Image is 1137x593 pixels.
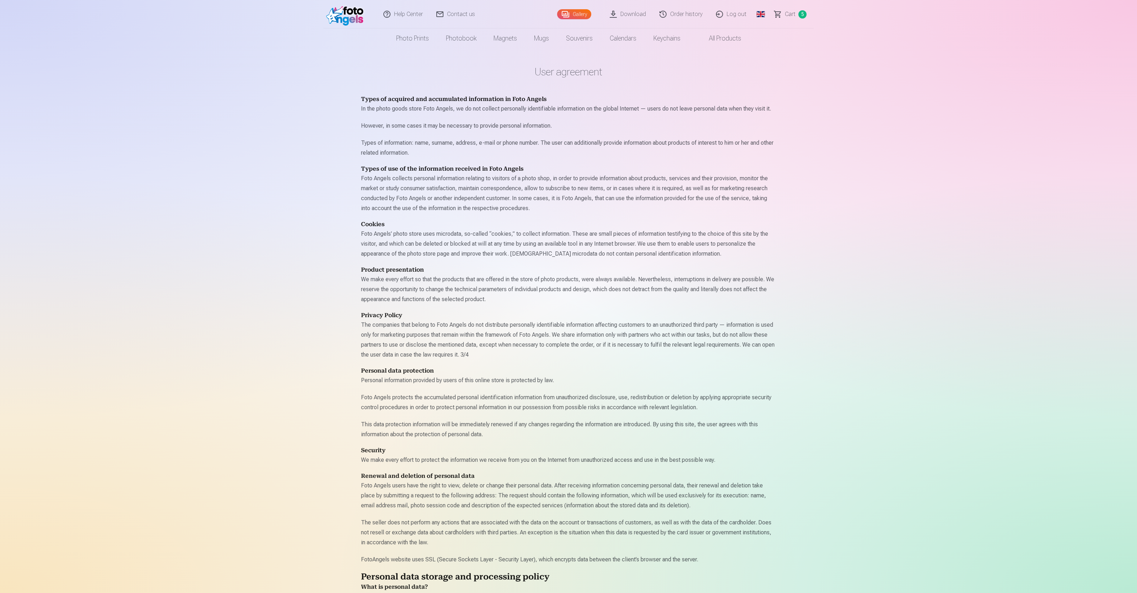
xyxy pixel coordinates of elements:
[689,28,750,48] a: All products
[361,229,776,259] p: Foto Angels' photo store uses microdata, so-called “cookies,” to collect information. These are s...
[526,28,557,48] a: Mugs
[388,28,437,48] a: Photo prints
[601,28,645,48] a: Calendars
[361,472,776,481] h4: Renewal and deletion of personal data
[361,65,776,78] h1: User agreement
[557,28,601,48] a: Souvenirs
[437,28,485,48] a: Photobook
[361,138,776,158] p: Types of information: name, surname, address, e-mail or phone number. The user can additionally p...
[326,3,367,26] img: /fa2
[361,104,776,114] p: In the photo goods store Foto Angels, we do not collect personally identifiable information on th...
[361,367,776,375] h4: Personal data protection
[361,274,776,304] p: We make every effort so that the products that are offered in the store of photo products, were a...
[361,95,776,104] h4: Types of acquired and accumulated information in Foto Angels
[798,10,807,18] span: 5
[361,455,776,465] p: We make every effort to protect the information we receive from you on the Internet from unauthor...
[361,320,776,360] p: The companies that belong to Foto Angels do not distribute personally identifiable information af...
[485,28,526,48] a: Magnets
[361,220,776,229] h4: Cookies
[361,481,776,511] p: Foto Angels users have the right to view, delete or change their personal data. After receiving i...
[361,572,776,583] h2: Personal data storage and processing policy
[361,518,776,547] p: The seller does not perform any actions that are associated with the data on the account or trans...
[361,447,776,455] h4: Security
[361,392,776,412] p: Foto Angels protects the accumulated personal identification information from unauthorized disclo...
[361,121,776,131] p: However, in some cases it may be necessary to provide personal information.
[361,420,776,439] p: This data protection information will be immediately renewed if any changes regarding the informa...
[785,10,796,18] span: Сart
[361,583,776,592] h4: What is personal data?
[361,311,776,320] h4: Privacy Policy
[361,165,776,173] h4: Types of use of the information received in Foto Angels
[361,266,776,274] h4: Product presentation
[361,555,776,565] p: FotoAngels website uses SSL (Secure Sockets Layer - Security Layer), which encrypts data between ...
[361,375,776,385] p: Personal information provided by users of this online store is protected by law.
[557,9,591,19] a: Gallery
[361,173,776,213] p: Foto Angels collects personal information relating to visitors of a photo shop, in order to provi...
[645,28,689,48] a: Keychains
